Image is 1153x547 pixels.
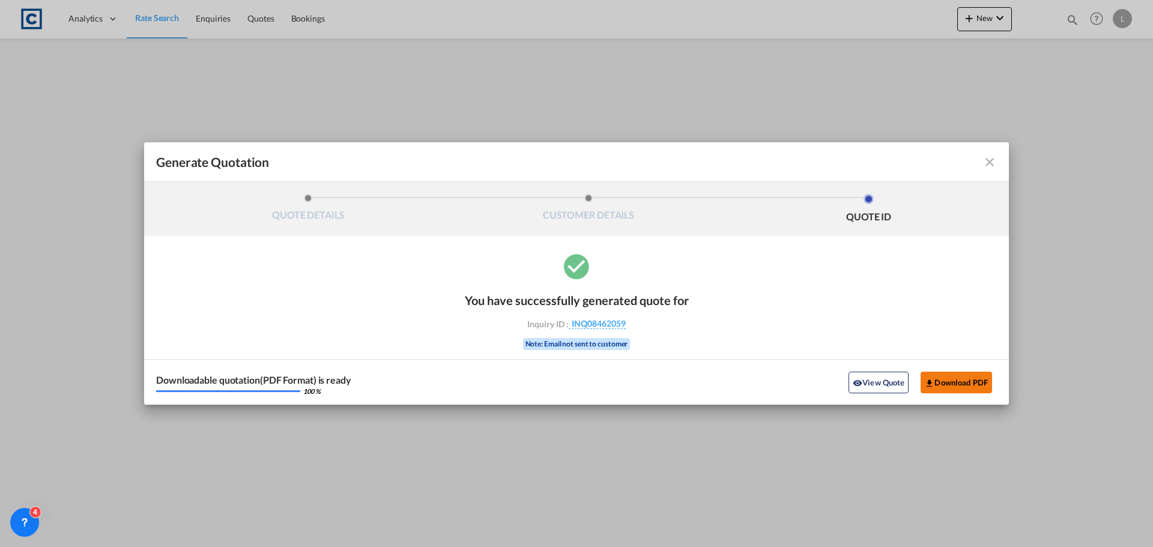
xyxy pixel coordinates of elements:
div: You have successfully generated quote for [465,293,689,307]
md-icon: icon-close fg-AAA8AD cursor m-0 [982,155,997,169]
div: Inquiry ID : [507,318,646,329]
md-icon: icon-download [925,378,934,388]
span: INQ08462059 [569,318,626,329]
md-icon: icon-checkbox-marked-circle [561,251,592,281]
span: Generate Quotation [156,154,269,170]
md-dialog: Generate QuotationQUOTE ... [144,142,1009,405]
md-icon: icon-eye [853,378,862,388]
li: QUOTE ID [728,194,1009,226]
div: Note: Email not sent to customer [523,338,631,350]
button: Download PDF [921,372,992,393]
li: CUSTOMER DETAILS [449,194,729,226]
button: icon-eyeView Quote [849,372,909,393]
li: QUOTE DETAILS [168,194,449,226]
div: 100 % [303,388,321,394]
div: Downloadable quotation(PDF Format) is ready [156,375,351,385]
